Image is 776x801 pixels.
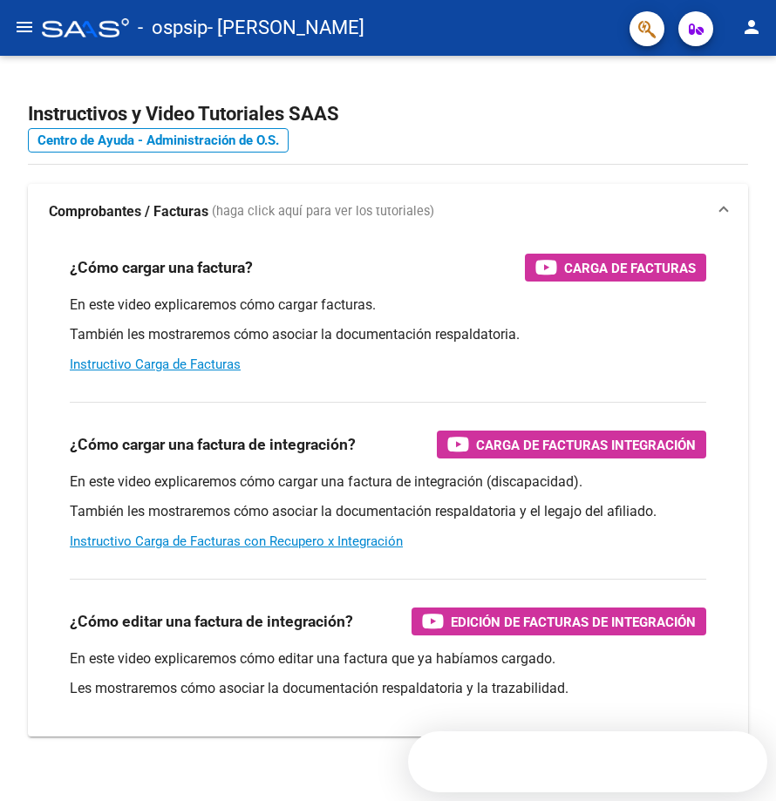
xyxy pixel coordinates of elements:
iframe: Intercom live chat discovery launcher [408,731,767,792]
h3: ¿Cómo editar una factura de integración? [70,609,353,634]
span: (haga click aquí para ver los tutoriales) [212,202,434,221]
p: En este video explicaremos cómo cargar facturas. [70,295,706,315]
span: Edición de Facturas de integración [451,611,696,633]
mat-expansion-panel-header: Comprobantes / Facturas (haga click aquí para ver los tutoriales) [28,184,748,240]
p: En este video explicaremos cómo cargar una factura de integración (discapacidad). [70,472,706,492]
p: También les mostraremos cómo asociar la documentación respaldatoria y el legajo del afiliado. [70,502,706,521]
a: Instructivo Carga de Facturas [70,356,241,372]
h2: Instructivos y Video Tutoriales SAAS [28,98,748,131]
iframe: Intercom live chat [717,742,759,784]
button: Carga de Facturas Integración [437,431,706,458]
button: Carga de Facturas [525,254,706,282]
mat-icon: menu [14,17,35,37]
mat-icon: person [741,17,762,37]
span: - ospsip [138,9,208,47]
p: También les mostraremos cómo asociar la documentación respaldatoria. [70,325,706,344]
span: Carga de Facturas Integración [476,434,696,456]
a: Centro de Ayuda - Administración de O.S. [28,128,289,153]
strong: Comprobantes / Facturas [49,202,208,221]
a: Instructivo Carga de Facturas con Recupero x Integración [70,533,403,549]
div: Comprobantes / Facturas (haga click aquí para ver los tutoriales) [28,240,748,737]
h3: ¿Cómo cargar una factura de integración? [70,432,356,457]
span: Carga de Facturas [564,257,696,279]
button: Edición de Facturas de integración [412,608,706,635]
p: Les mostraremos cómo asociar la documentación respaldatoria y la trazabilidad. [70,679,706,698]
h3: ¿Cómo cargar una factura? [70,255,253,280]
span: - [PERSON_NAME] [208,9,364,47]
p: En este video explicaremos cómo editar una factura que ya habíamos cargado. [70,649,706,669]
